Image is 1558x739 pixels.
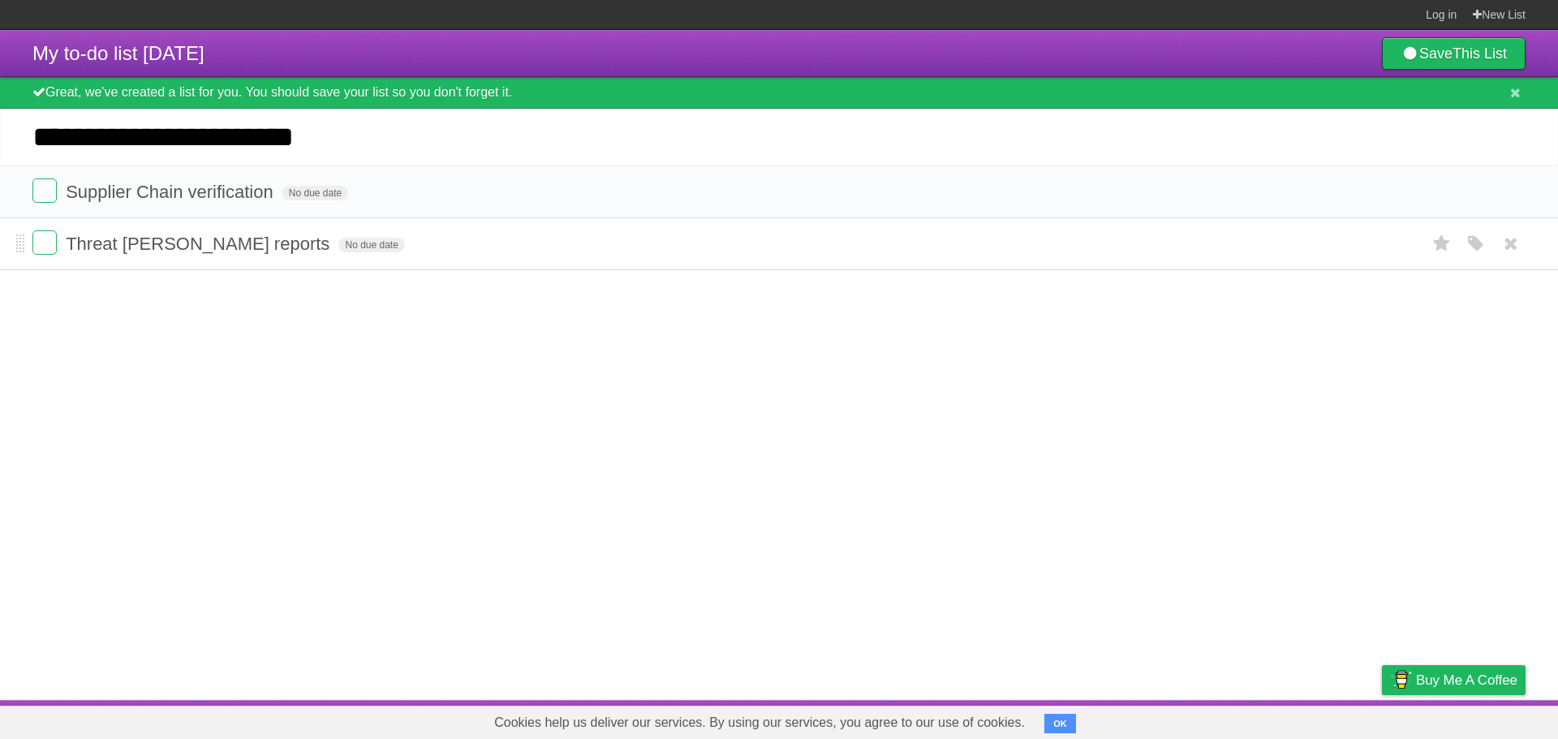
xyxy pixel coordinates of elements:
[1361,704,1403,735] a: Privacy
[1382,37,1526,70] a: SaveThis List
[32,42,204,64] span: My to-do list [DATE]
[338,238,404,252] span: No due date
[1427,230,1457,257] label: Star task
[478,707,1041,739] span: Cookies help us deliver our services. By using our services, you agree to our use of cookies.
[1390,666,1412,694] img: Buy me a coffee
[1416,666,1517,694] span: Buy me a coffee
[32,230,57,255] label: Done
[1044,714,1076,733] button: OK
[1166,704,1200,735] a: About
[1306,704,1341,735] a: Terms
[1453,45,1507,62] b: This List
[1423,704,1526,735] a: Suggest a feature
[66,234,334,254] span: Threat [PERSON_NAME] reports
[1220,704,1285,735] a: Developers
[66,182,278,202] span: Supplier Chain verification
[32,178,57,203] label: Done
[282,186,348,200] span: No due date
[1382,665,1526,695] a: Buy me a coffee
